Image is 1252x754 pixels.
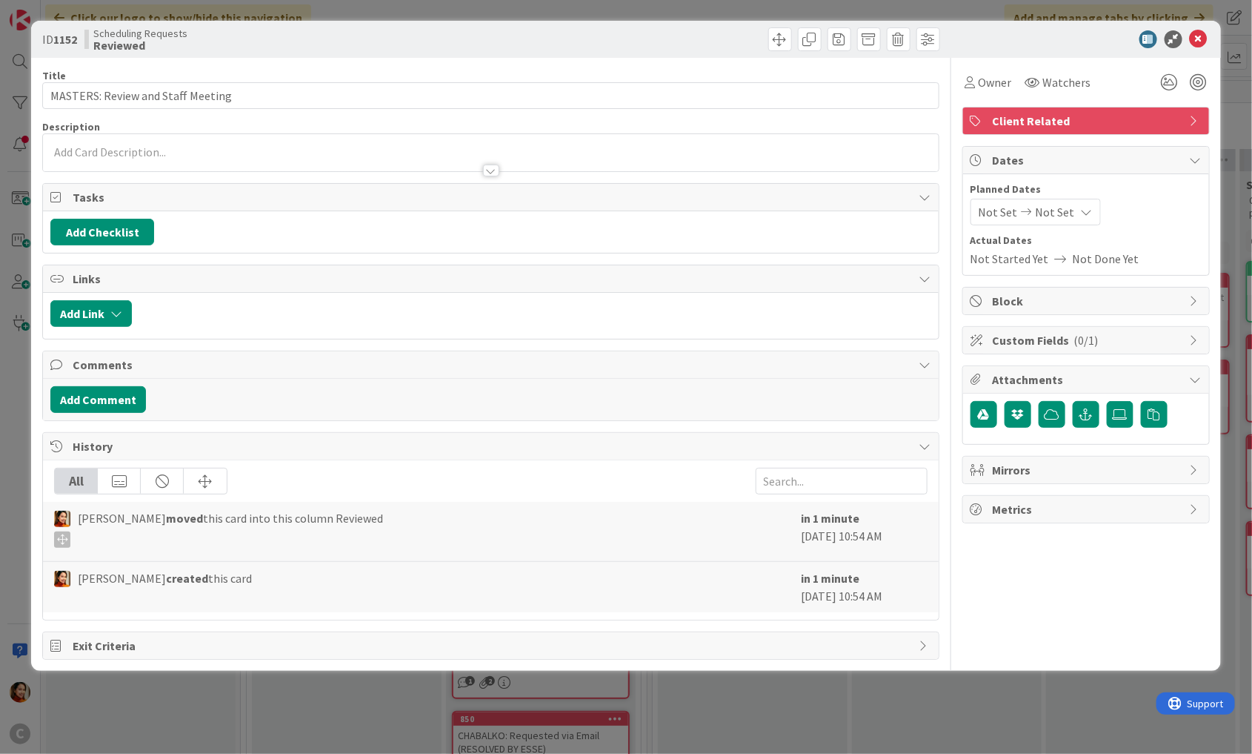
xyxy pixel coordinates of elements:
[73,356,912,374] span: Comments
[1074,333,1099,348] span: ( 0/1 )
[970,182,1202,197] span: Planned Dates
[93,27,187,39] span: Scheduling Requests
[42,82,939,109] input: type card name here...
[55,469,98,494] div: All
[50,219,154,245] button: Add Checklist
[50,386,146,413] button: Add Comment
[93,39,187,51] b: Reviewed
[979,203,1018,221] span: Not Set
[979,73,1012,91] span: Owner
[42,30,77,48] span: ID
[1036,203,1075,221] span: Not Set
[50,300,132,327] button: Add Link
[54,571,70,587] img: PM
[802,511,860,526] b: in 1 minute
[802,569,928,605] div: [DATE] 10:54 AM
[78,569,252,587] span: [PERSON_NAME] this card
[993,371,1182,388] span: Attachments
[970,233,1202,248] span: Actual Dates
[73,188,912,206] span: Tasks
[42,69,66,82] label: Title
[993,461,1182,479] span: Mirrors
[756,468,928,495] input: Search...
[73,270,912,288] span: Links
[802,571,860,586] b: in 1 minute
[53,32,77,47] b: 1152
[73,637,912,655] span: Exit Criteria
[993,500,1182,518] span: Metrics
[993,292,1182,310] span: Block
[970,250,1049,268] span: Not Started Yet
[166,571,208,586] b: created
[54,511,70,527] img: PM
[73,437,912,455] span: History
[1073,250,1139,268] span: Not Done Yet
[802,509,928,554] div: [DATE] 10:54 AM
[31,2,67,20] span: Support
[993,112,1182,130] span: Client Related
[1043,73,1091,91] span: Watchers
[993,331,1182,349] span: Custom Fields
[78,509,383,548] span: [PERSON_NAME] this card into this column Reviewed
[42,120,100,133] span: Description
[993,151,1182,169] span: Dates
[166,511,203,526] b: moved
